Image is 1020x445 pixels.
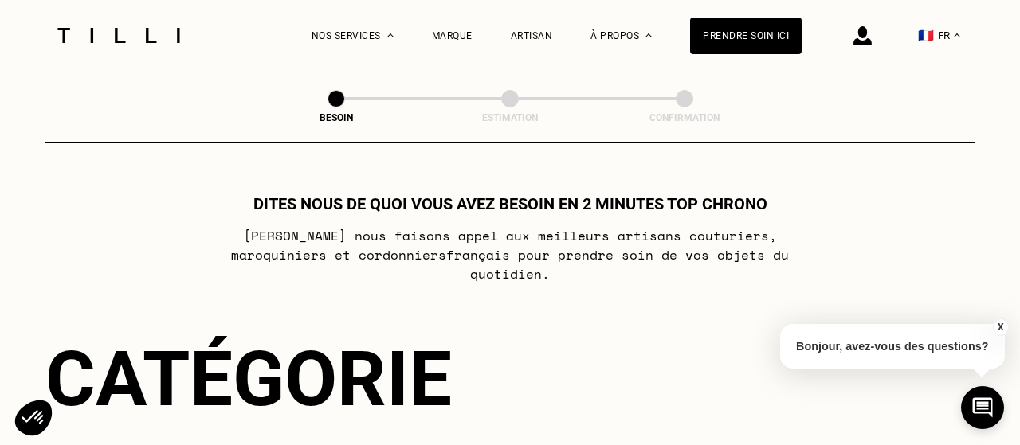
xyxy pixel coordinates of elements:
img: Menu déroulant [387,33,394,37]
button: X [992,318,1008,336]
a: Artisan [511,30,553,41]
img: icône connexion [853,26,872,45]
a: Prendre soin ici [690,18,802,54]
img: menu déroulant [954,33,960,37]
div: Estimation [430,112,590,123]
div: Confirmation [605,112,764,123]
h1: Dites nous de quoi vous avez besoin en 2 minutes top chrono [253,194,767,213]
p: Bonjour, avez-vous des questions? [780,324,1005,369]
img: Logo du service de couturière Tilli [52,28,186,43]
div: Besoin [257,112,416,123]
a: Marque [432,30,473,41]
p: [PERSON_NAME] nous faisons appel aux meilleurs artisans couturiers , maroquiniers et cordonniers ... [194,226,826,283]
img: Menu déroulant à propos [645,33,652,37]
div: Catégorie [45,334,975,424]
span: 🇫🇷 [918,28,934,43]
